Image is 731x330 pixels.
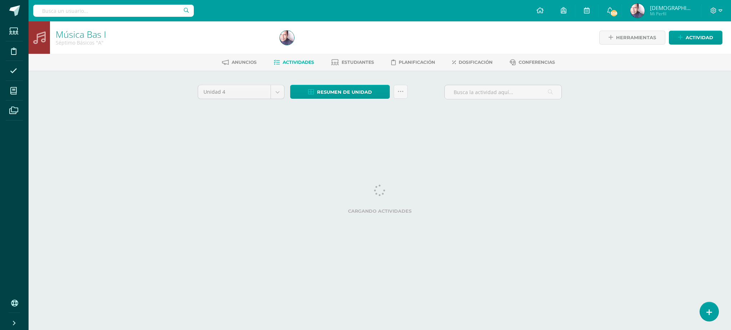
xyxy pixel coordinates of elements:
input: Busca un usuario... [33,5,194,17]
h1: Música Bas I [56,29,271,39]
a: Actividades [274,57,314,68]
a: Herramientas [599,31,665,45]
a: Actividad [669,31,722,45]
a: Unidad 4 [198,85,284,99]
a: Estudiantes [331,57,374,68]
span: Herramientas [616,31,656,44]
span: Estudiantes [342,60,374,65]
span: Unidad 4 [203,85,265,99]
a: Música Bas I [56,28,106,40]
img: bb97c0accd75fe6aba3753b3e15f42da.png [630,4,645,18]
span: Conferencias [519,60,555,65]
label: Cargando actividades [198,208,562,214]
span: Dosificación [459,60,493,65]
span: Actividades [283,60,314,65]
span: Anuncios [232,60,257,65]
a: Resumen de unidad [290,85,390,99]
span: Planificación [399,60,435,65]
input: Busca la actividad aquí... [445,85,561,99]
img: bb97c0accd75fe6aba3753b3e15f42da.png [280,31,294,45]
span: [DEMOGRAPHIC_DATA] [650,4,693,11]
div: Séptimo Básicos 'A' [56,39,271,46]
a: Dosificación [452,57,493,68]
a: Anuncios [222,57,257,68]
span: Resumen de unidad [317,86,372,99]
span: Mi Perfil [650,11,693,17]
span: Actividad [686,31,713,44]
a: Conferencias [510,57,555,68]
a: Planificación [391,57,435,68]
span: 558 [610,9,618,17]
